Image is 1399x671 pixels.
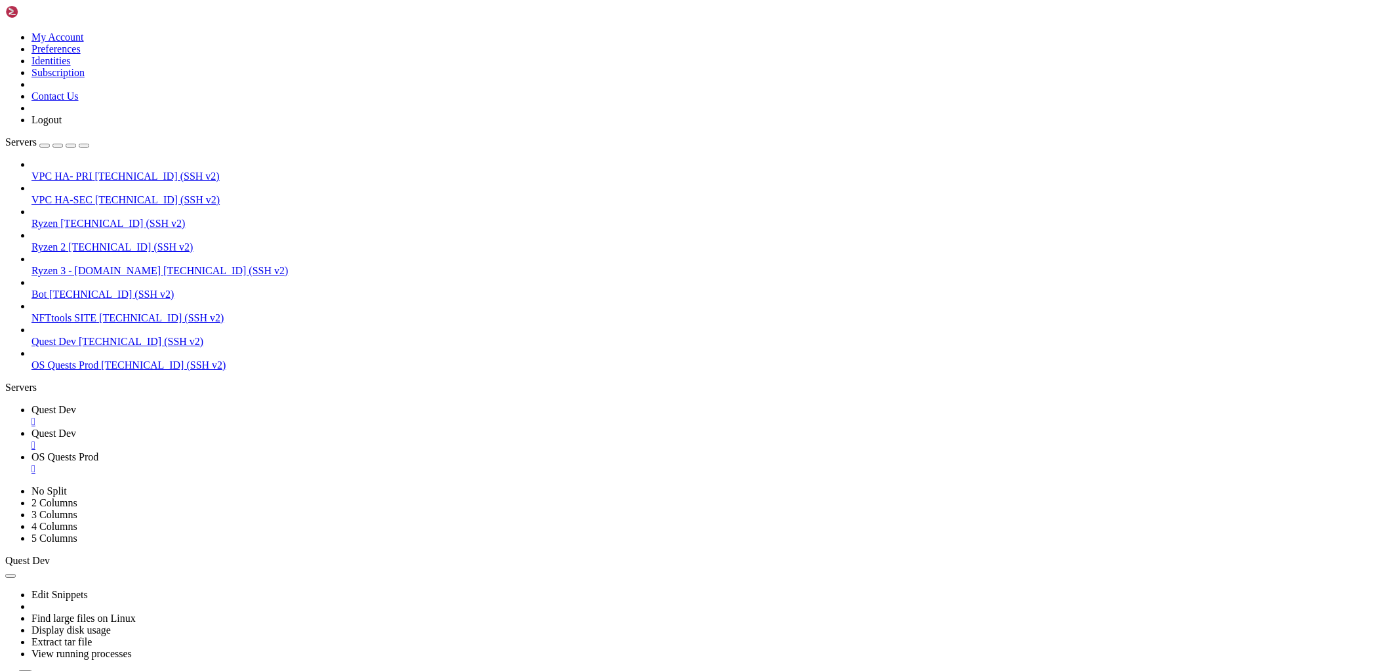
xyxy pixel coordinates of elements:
span: VPC HA- PRI [31,171,92,182]
a: Edit Snippets [31,589,88,600]
a: Subscription [31,67,85,78]
a: Extract tar file [31,636,92,647]
li: NFTtools SITE [TECHNICAL_ID] (SSH v2) [31,300,1394,324]
li: Ryzen 2 [TECHNICAL_ID] (SSH v2) [31,230,1394,253]
span: Quest Dev [31,404,76,415]
span: Quest Dev [5,555,50,566]
span: Quest Dev [31,428,76,439]
li: VPC HA- PRI [TECHNICAL_ID] (SSH v2) [31,159,1394,182]
a: Servers [5,136,89,148]
span: [TECHNICAL_ID] (SSH v2) [95,194,220,205]
span: Ryzen 3 - [DOMAIN_NAME] [31,265,161,276]
div: Servers [5,382,1394,394]
span: Quest Dev [31,336,76,347]
a: Quest Dev [31,428,1394,451]
img: Shellngn [5,5,81,18]
span: [TECHNICAL_ID] (SSH v2) [101,359,226,371]
span: OS Quests Prod [31,359,98,371]
span: Servers [5,136,37,148]
a: 3 Columns [31,509,77,520]
a: Ryzen 3 - [DOMAIN_NAME] [TECHNICAL_ID] (SSH v2) [31,265,1394,277]
a: Display disk usage [31,624,111,636]
a: Contact Us [31,91,79,102]
a: Quest Dev [31,404,1394,428]
a: VPC HA-SEC [TECHNICAL_ID] (SSH v2) [31,194,1394,206]
span: [TECHNICAL_ID] (SSH v2) [68,241,193,253]
a: View running processes [31,648,132,659]
li: Ryzen [TECHNICAL_ID] (SSH v2) [31,206,1394,230]
a: Preferences [31,43,81,54]
span: [TECHNICAL_ID] (SSH v2) [60,218,185,229]
span: Bot [31,289,47,300]
span: OS Quests Prod [31,451,98,462]
li: VPC HA-SEC [TECHNICAL_ID] (SSH v2) [31,182,1394,206]
span: VPC HA-SEC [31,194,92,205]
a: No Split [31,485,67,497]
a: VPC HA- PRI [TECHNICAL_ID] (SSH v2) [31,171,1394,182]
a: My Account [31,31,84,43]
a: 4 Columns [31,521,77,532]
a: 5 Columns [31,533,77,544]
a: Bot [TECHNICAL_ID] (SSH v2) [31,289,1394,300]
span: Ryzen 2 [31,241,66,253]
a:  [31,439,1394,451]
a: OS Quests Prod [TECHNICAL_ID] (SSH v2) [31,359,1394,371]
li: Bot [TECHNICAL_ID] (SSH v2) [31,277,1394,300]
span: [TECHNICAL_ID] (SSH v2) [79,336,203,347]
a: Identities [31,55,71,66]
span: [TECHNICAL_ID] (SSH v2) [163,265,288,276]
a:  [31,416,1394,428]
a: Ryzen 2 [TECHNICAL_ID] (SSH v2) [31,241,1394,253]
a: 2 Columns [31,497,77,508]
li: Ryzen 3 - [DOMAIN_NAME] [TECHNICAL_ID] (SSH v2) [31,253,1394,277]
a: Find large files on Linux [31,613,136,624]
a: NFTtools SITE [TECHNICAL_ID] (SSH v2) [31,312,1394,324]
a: Logout [31,114,62,125]
span: [TECHNICAL_ID] (SSH v2) [49,289,174,300]
a: Quest Dev [TECHNICAL_ID] (SSH v2) [31,336,1394,348]
li: OS Quests Prod [TECHNICAL_ID] (SSH v2) [31,348,1394,371]
span: [TECHNICAL_ID] (SSH v2) [99,312,224,323]
a: Ryzen [TECHNICAL_ID] (SSH v2) [31,218,1394,230]
span: NFTtools SITE [31,312,96,323]
li: Quest Dev [TECHNICAL_ID] (SSH v2) [31,324,1394,348]
a: OS Quests Prod [31,451,1394,475]
span: Ryzen [31,218,58,229]
span: [TECHNICAL_ID] (SSH v2) [94,171,219,182]
a:  [31,463,1394,475]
